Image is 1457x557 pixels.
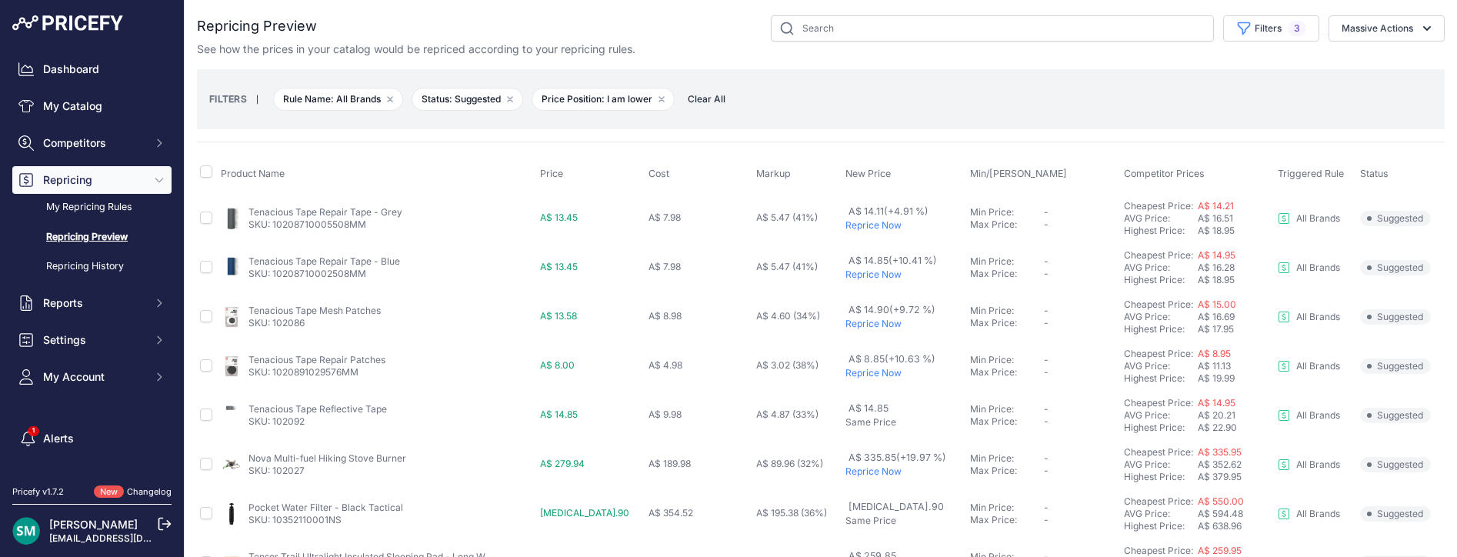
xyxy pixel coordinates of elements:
[412,88,523,111] span: Status: Suggested
[1198,311,1272,323] div: A$ 16.69
[1044,206,1049,218] span: -
[1278,360,1340,372] a: All Brands
[1296,212,1340,225] p: All Brands
[221,168,285,179] span: Product Name
[540,458,585,469] span: A$ 279.94
[248,465,305,476] a: SKU: 102027
[540,507,629,519] span: [MEDICAL_DATA].90
[1360,309,1431,325] span: Suggested
[648,458,691,469] span: A$ 189.98
[540,359,575,371] span: A$ 8.00
[1124,225,1185,236] a: Highest Price:
[885,353,935,365] span: (+10.63 %)
[1044,317,1049,329] span: -
[756,507,827,519] span: A$ 195.38 (36%)
[756,261,818,272] span: A$ 5.47 (41%)
[849,452,946,463] span: A$ 335.85
[845,318,964,330] p: Reprice Now
[248,317,305,329] a: SKU: 102086
[1360,457,1431,472] span: Suggested
[1124,422,1185,433] a: Highest Price:
[1278,212,1340,225] a: All Brands
[680,92,733,107] button: Clear All
[970,168,1067,179] span: Min/[PERSON_NAME]
[12,485,64,499] div: Pricefy v1.7.2
[1198,225,1235,236] span: A$ 18.95
[849,304,935,315] span: A$ 14.90
[1198,299,1236,310] a: A$ 15.00
[247,95,268,104] small: |
[248,366,358,378] a: SKU: 1020891029576MM
[1198,274,1235,285] span: A$ 18.95
[1124,311,1198,323] div: AVG Price:
[49,532,210,544] a: [EMAIL_ADDRESS][DOMAIN_NAME]
[970,268,1044,280] div: Max Price:
[1044,366,1049,378] span: -
[1288,21,1306,36] span: 3
[12,166,172,194] button: Repricing
[648,409,682,420] span: A$ 9.98
[248,514,342,525] a: SKU: 10352110001NS
[845,219,964,232] p: Reprice Now
[648,310,682,322] span: A$ 8.98
[1124,495,1193,507] a: Cheapest Price:
[756,359,819,371] span: A$ 3.02 (38%)
[248,502,403,513] a: Pocket Water Filter - Black Tactical
[43,172,144,188] span: Repricing
[1198,212,1272,225] div: A$ 16.51
[889,304,935,315] span: (+9.72 %)
[1044,218,1049,230] span: -
[1124,274,1185,285] a: Highest Price:
[43,135,144,151] span: Competitors
[970,206,1044,218] div: Min Price:
[849,501,944,512] span: [MEDICAL_DATA].90
[49,518,138,531] a: [PERSON_NAME]
[1044,305,1049,316] span: -
[248,403,387,415] a: Tenacious Tape Reflective Tape
[756,310,820,322] span: A$ 4.60 (34%)
[970,317,1044,329] div: Max Price:
[1360,506,1431,522] span: Suggested
[845,416,964,429] p: Same Price
[209,93,247,105] small: FILTERS
[1124,168,1205,179] span: Competitor Prices
[1124,200,1193,212] a: Cheapest Price:
[970,415,1044,428] div: Max Price:
[1223,15,1319,42] button: Filters3
[1198,545,1242,556] a: A$ 259.95
[12,55,172,511] nav: Sidebar
[248,218,366,230] a: SKU: 10208710005508MM
[1198,446,1242,458] a: A$ 335.95
[540,212,578,223] span: A$ 13.45
[12,425,172,452] a: Alerts
[1278,262,1340,274] a: All Brands
[1198,249,1235,261] a: A$ 14.95
[1044,502,1049,513] span: -
[1198,520,1242,532] span: A$ 638.96
[849,205,929,217] span: A$ 14.11
[1124,360,1198,372] div: AVG Price:
[1044,514,1049,525] span: -
[845,367,964,379] p: Reprice Now
[1198,495,1244,507] a: A$ 550.00
[248,268,366,279] a: SKU: 10208710002508MM
[12,194,172,221] a: My Repricing Rules
[1124,459,1198,471] div: AVG Price:
[1124,520,1185,532] a: Highest Price:
[970,354,1044,366] div: Min Price:
[43,369,144,385] span: My Account
[1124,397,1193,409] a: Cheapest Price:
[849,353,935,365] span: A$ 8.85
[1198,459,1272,471] div: A$ 352.62
[1198,397,1235,409] a: A$ 14.95
[273,88,403,111] span: Rule Name: All Brands
[756,168,791,179] span: Markup
[845,465,964,478] p: Reprice Now
[12,92,172,120] a: My Catalog
[1360,359,1431,374] span: Suggested
[12,224,172,251] a: Repricing Preview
